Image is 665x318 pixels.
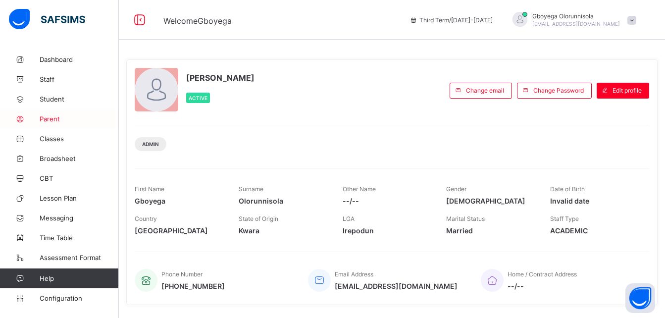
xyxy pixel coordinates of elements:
span: [DEMOGRAPHIC_DATA] [446,197,535,205]
span: Edit profile [613,87,642,94]
span: CBT [40,174,119,182]
span: Student [40,95,119,103]
span: [GEOGRAPHIC_DATA] [135,226,224,235]
span: Invalid date [550,197,639,205]
span: [PERSON_NAME] [186,73,255,83]
span: Admin [142,141,159,147]
span: Gboyega Olorunnisola [532,12,620,20]
span: [EMAIL_ADDRESS][DOMAIN_NAME] [532,21,620,27]
span: First Name [135,185,164,193]
span: Welcome Gboyega [163,16,232,26]
span: ACADEMIC [550,226,639,235]
span: --/-- [343,197,432,205]
div: GboyegaOlorunnisola [503,12,641,28]
span: LGA [343,215,355,222]
span: State of Origin [239,215,278,222]
span: Staff [40,75,119,83]
span: Lesson Plan [40,194,119,202]
span: Gboyega [135,197,224,205]
span: Irepodun [343,226,432,235]
span: Country [135,215,157,222]
span: Change Password [533,87,584,94]
span: Classes [40,135,119,143]
span: Date of Birth [550,185,585,193]
span: session/term information [409,16,493,24]
span: Dashboard [40,55,119,63]
span: --/-- [508,282,577,290]
span: Parent [40,115,119,123]
span: Other Name [343,185,376,193]
span: Surname [239,185,263,193]
span: Kwara [239,226,328,235]
span: Staff Type [550,215,579,222]
span: Change email [466,87,504,94]
span: [PHONE_NUMBER] [161,282,225,290]
span: [EMAIL_ADDRESS][DOMAIN_NAME] [335,282,458,290]
span: Married [446,226,535,235]
span: Messaging [40,214,119,222]
span: Phone Number [161,270,203,278]
img: safsims [9,9,85,30]
span: Configuration [40,294,118,302]
span: Gender [446,185,466,193]
span: Active [189,95,207,101]
span: Assessment Format [40,254,119,262]
span: Marital Status [446,215,485,222]
span: Time Table [40,234,119,242]
span: Broadsheet [40,155,119,162]
span: Home / Contract Address [508,270,577,278]
span: Email Address [335,270,373,278]
span: Olorunnisola [239,197,328,205]
button: Open asap [625,283,655,313]
span: Help [40,274,118,282]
